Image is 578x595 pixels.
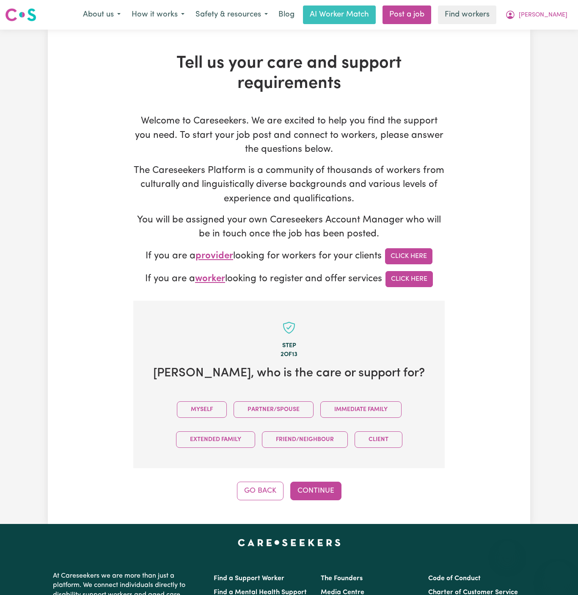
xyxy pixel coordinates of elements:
span: [PERSON_NAME] [519,11,567,20]
h1: Tell us your care and support requirements [133,53,445,94]
a: AI Worker Match [303,5,376,24]
button: Immediate Family [320,401,402,418]
p: The Careseekers Platform is a community of thousands of workers from culturally and linguisticall... [133,164,445,206]
p: You will be assigned your own Careseekers Account Manager who will be in touch once the job has b... [133,213,445,241]
span: provider [195,251,233,261]
button: How it works [126,6,190,24]
button: About us [77,6,126,24]
span: worker [195,274,225,284]
button: Client [355,431,402,448]
div: Step [147,341,431,351]
button: Extended Family [176,431,255,448]
button: Continue [290,482,341,500]
a: Careseekers home page [238,539,341,546]
button: Safety & resources [190,6,273,24]
p: If you are a looking to register and offer services [133,271,445,287]
button: My Account [500,6,573,24]
a: Find workers [438,5,496,24]
a: The Founders [321,575,363,582]
h2: [PERSON_NAME] , who is the care or support for? [147,366,431,381]
iframe: Button to launch messaging window [544,561,571,588]
a: Careseekers logo [5,5,36,25]
div: 2 of 13 [147,350,431,359]
button: Go Back [237,482,283,500]
button: Friend/Neighbour [262,431,348,448]
a: Blog [273,5,300,24]
a: Post a job [383,5,431,24]
a: Find a Support Worker [214,575,284,582]
a: Code of Conduct [428,575,481,582]
iframe: Close message [499,541,516,558]
a: Click Here [385,248,432,264]
p: Welcome to Careseekers. We are excited to help you find the support you need. To start your job p... [133,114,445,157]
button: Myself [177,401,227,418]
button: Partner/Spouse [234,401,314,418]
a: Click Here [385,271,433,287]
p: If you are a looking for workers for your clients [133,248,445,264]
img: Careseekers logo [5,7,36,22]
